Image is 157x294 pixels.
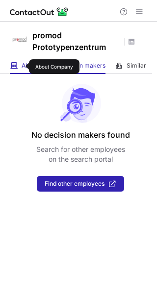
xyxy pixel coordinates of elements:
img: ContactOut v5.3.10 [10,6,69,18]
p: Search for other employees on the search portal [36,145,125,164]
header: No decision makers found [31,129,130,141]
span: Decision makers [59,62,105,70]
button: Find other employees [37,176,124,192]
span: About [22,62,38,70]
img: No leads found [59,84,102,123]
span: Find other employees [45,180,105,187]
h1: promod Prototypenzentrum [32,29,121,53]
span: Similar [127,62,146,70]
img: a4043f530f8fc90857bcbdcbd6ed3dc9 [10,30,29,49]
